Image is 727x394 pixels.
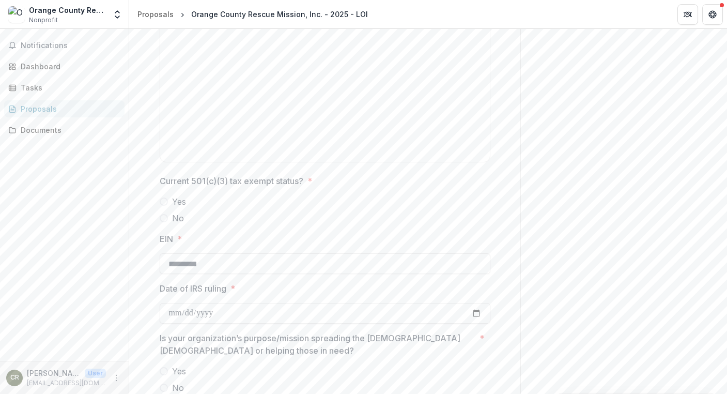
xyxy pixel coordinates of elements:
[160,282,226,295] p: Date of IRS ruling
[4,79,125,96] a: Tasks
[133,7,178,22] a: Proposals
[172,195,186,208] span: Yes
[137,9,174,20] div: Proposals
[133,7,372,22] nav: breadcrumb
[4,37,125,54] button: Notifications
[10,374,19,381] div: Cathy Rich
[21,61,116,72] div: Dashboard
[702,4,723,25] button: Get Help
[110,372,122,384] button: More
[8,6,25,23] img: Orange County Rescue Mission, Inc.
[4,58,125,75] a: Dashboard
[160,233,173,245] p: EIN
[29,5,106,16] div: Orange County Rescue Mission, Inc.
[677,4,698,25] button: Partners
[4,100,125,117] a: Proposals
[21,103,116,114] div: Proposals
[21,82,116,93] div: Tasks
[191,9,368,20] div: Orange County Rescue Mission, Inc. - 2025 - LOI
[29,16,58,25] span: Nonprofit
[172,212,184,224] span: No
[110,4,125,25] button: Open entity switcher
[172,365,186,377] span: Yes
[172,382,184,394] span: No
[160,175,303,187] p: Current 501(c)(3) tax exempt status?
[21,125,116,135] div: Documents
[27,368,81,378] p: [PERSON_NAME]
[27,378,106,388] p: [EMAIL_ADDRESS][DOMAIN_NAME]
[21,41,120,50] span: Notifications
[85,369,106,378] p: User
[160,332,475,357] p: Is your organization’s purpose/mission spreading the [DEMOGRAPHIC_DATA] [DEMOGRAPHIC_DATA] or hel...
[4,122,125,139] a: Documents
